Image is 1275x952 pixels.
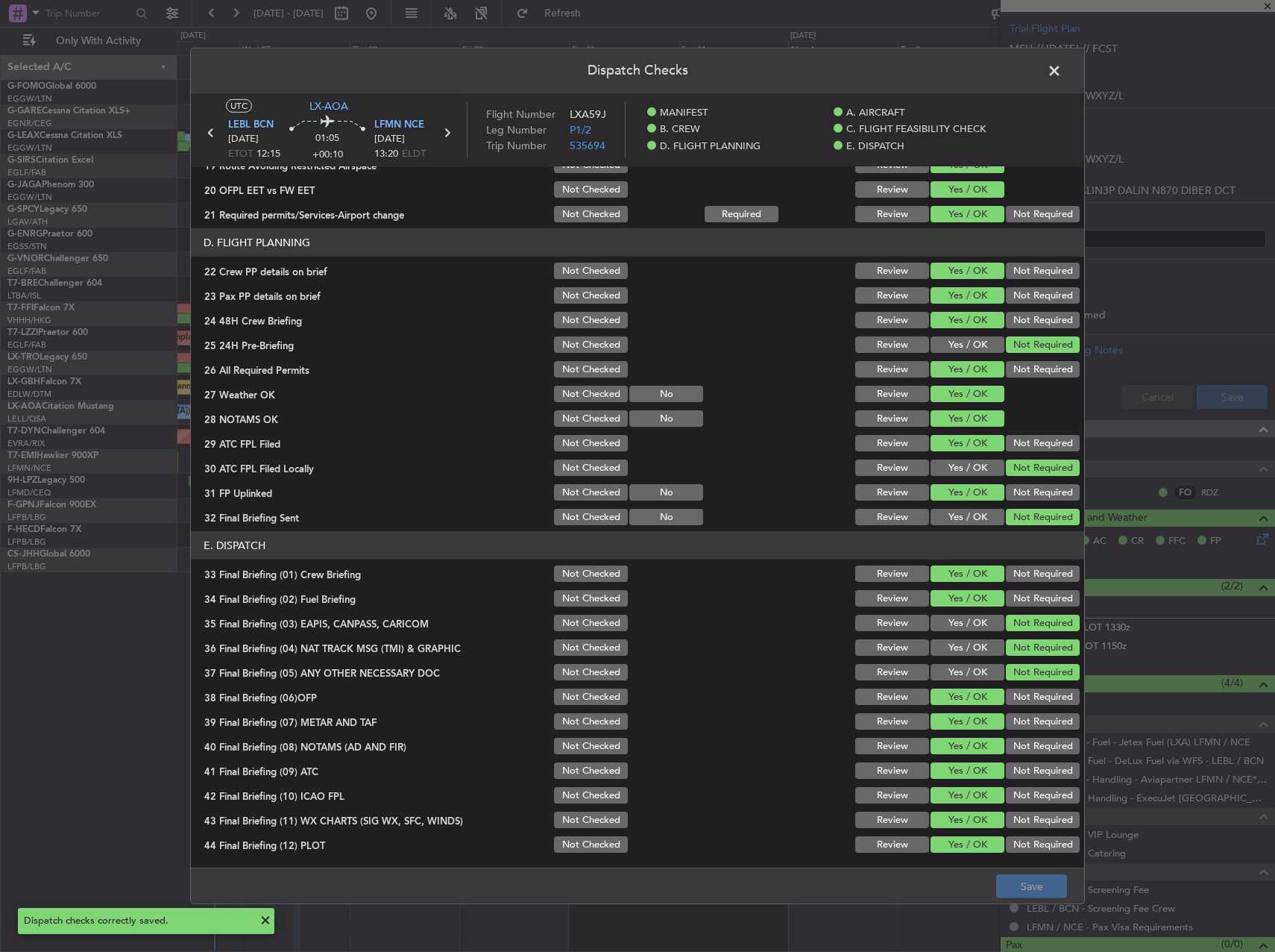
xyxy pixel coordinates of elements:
[24,914,252,929] div: Dispatch checks correctly saved.
[931,206,1004,222] button: Yes / OK
[931,361,1004,378] button: Yes / OK
[1006,312,1080,328] button: Not Required
[931,738,1004,754] button: Yes / OK
[1006,836,1080,853] button: Not Required
[931,762,1004,779] button: Yes / OK
[931,664,1004,680] button: Yes / OK
[1006,590,1080,607] button: Not Required
[1006,206,1080,222] button: Not Required
[1006,509,1080,525] button: Not Required
[1006,361,1080,378] button: Not Required
[1006,460,1080,476] button: Not Required
[1006,812,1080,828] button: Not Required
[1006,762,1080,779] button: Not Required
[931,410,1004,427] button: Yes / OK
[1006,738,1080,754] button: Not Required
[931,812,1004,828] button: Yes / OK
[931,615,1004,631] button: Yes / OK
[931,312,1004,328] button: Yes / OK
[1006,713,1080,730] button: Not Required
[931,336,1004,353] button: Yes / OK
[931,435,1004,451] button: Yes / OK
[191,48,1084,93] header: Dispatch Checks
[1006,336,1080,353] button: Not Required
[1006,639,1080,656] button: Not Required
[1006,484,1080,501] button: Not Required
[931,287,1004,304] button: Yes / OK
[1006,615,1080,631] button: Not Required
[1006,287,1080,304] button: Not Required
[1006,689,1080,705] button: Not Required
[931,566,1004,582] button: Yes / OK
[931,639,1004,656] button: Yes / OK
[931,836,1004,853] button: Yes / OK
[931,713,1004,730] button: Yes / OK
[1006,664,1080,680] button: Not Required
[1006,435,1080,451] button: Not Required
[931,263,1004,279] button: Yes / OK
[931,590,1004,607] button: Yes / OK
[931,386,1004,402] button: Yes / OK
[1006,787,1080,804] button: Not Required
[931,484,1004,501] button: Yes / OK
[931,181,1004,198] button: Yes / OK
[931,460,1004,476] button: Yes / OK
[1006,263,1080,279] button: Not Required
[931,787,1004,804] button: Yes / OK
[931,509,1004,525] button: Yes / OK
[931,689,1004,705] button: Yes / OK
[1006,566,1080,582] button: Not Required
